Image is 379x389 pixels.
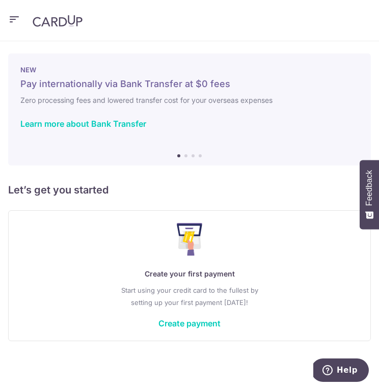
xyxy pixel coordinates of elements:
p: NEW [20,66,359,74]
h6: Zero processing fees and lowered transfer cost for your overseas expenses [20,94,359,106]
button: Feedback - Show survey [360,160,379,229]
iframe: Opens a widget where you can find more information [313,358,369,384]
a: Create payment [158,318,221,328]
span: Feedback [365,170,374,206]
p: Create your first payment [21,268,358,280]
h5: Pay internationally via Bank Transfer at $0 fees [20,78,359,90]
h5: Let’s get you started [8,182,371,198]
p: Start using your credit card to the fullest by setting up your first payment [DATE]! [21,284,358,309]
img: CardUp [33,15,83,27]
a: Learn more about Bank Transfer [20,119,146,129]
img: Make Payment [177,223,203,256]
